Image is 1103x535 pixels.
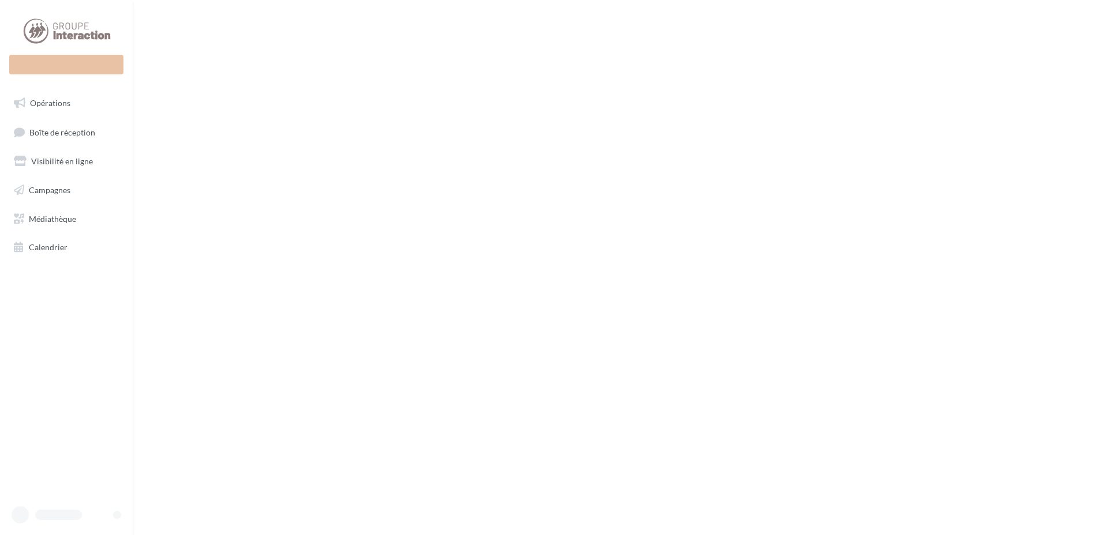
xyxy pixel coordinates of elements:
div: Nouvelle campagne [9,55,123,74]
a: Opérations [7,91,126,115]
a: Médiathèque [7,207,126,231]
a: Campagnes [7,178,126,202]
span: Boîte de réception [29,127,95,137]
span: Campagnes [29,185,70,195]
a: Visibilité en ligne [7,149,126,174]
span: Calendrier [29,242,67,252]
span: Visibilité en ligne [31,156,93,166]
a: Boîte de réception [7,120,126,145]
span: Opérations [30,98,70,108]
span: Médiathèque [29,213,76,223]
a: Calendrier [7,235,126,259]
